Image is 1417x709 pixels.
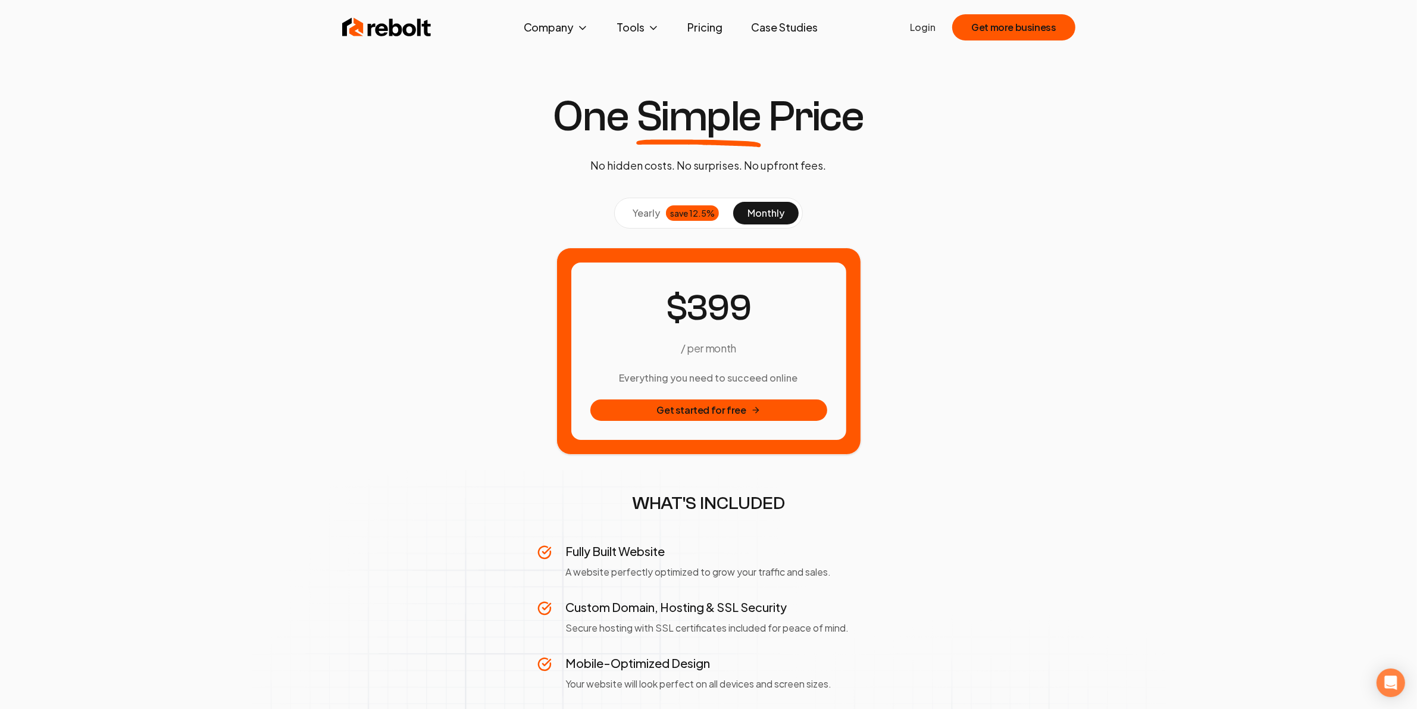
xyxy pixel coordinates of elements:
button: Get started for free [590,399,827,421]
span: monthly [747,207,784,219]
h1: One Price [553,95,864,138]
button: Company [514,15,598,39]
button: monthly [733,202,799,224]
a: Case Studies [742,15,828,39]
a: Login [910,20,936,35]
p: Secure hosting with SSL certificates included for peace of mind. [566,620,880,636]
div: save 12.5% [666,205,719,221]
button: Tools [608,15,669,39]
span: yearly [633,206,660,220]
img: Rebolt Logo [342,15,431,39]
h2: WHAT'S INCLUDED [537,493,880,514]
p: No hidden costs. No surprises. No upfront fees. [591,157,827,174]
p: / per month [681,340,736,357]
p: A website perfectly optimized to grow your traffic and sales. [566,564,880,580]
h3: Custom Domain, Hosting & SSL Security [566,599,880,616]
a: Pricing [678,15,733,39]
h3: Fully Built Website [566,543,880,560]
button: yearlysave 12.5% [618,202,733,224]
button: Get more business [952,14,1075,40]
h3: Mobile-Optimized Design [566,655,880,671]
h3: Everything you need to succeed online [590,371,827,385]
p: Your website will look perfect on all devices and screen sizes. [566,676,880,692]
span: Simple [636,95,761,138]
div: Open Intercom Messenger [1377,669,1405,697]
